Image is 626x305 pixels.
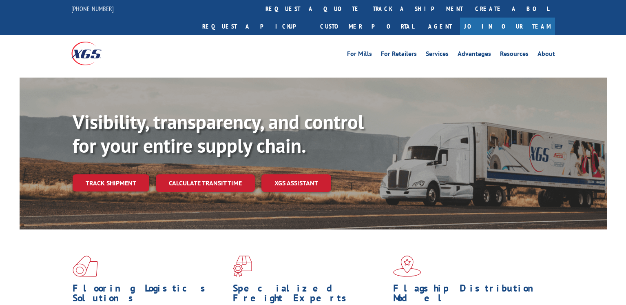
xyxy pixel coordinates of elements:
[426,51,449,60] a: Services
[500,51,529,60] a: Resources
[71,4,114,13] a: [PHONE_NUMBER]
[460,18,555,35] a: Join Our Team
[347,51,372,60] a: For Mills
[156,174,255,192] a: Calculate transit time
[538,51,555,60] a: About
[458,51,491,60] a: Advantages
[233,256,252,277] img: xgs-icon-focused-on-flooring-red
[73,256,98,277] img: xgs-icon-total-supply-chain-intelligence-red
[420,18,460,35] a: Agent
[314,18,420,35] a: Customer Portal
[73,109,364,158] b: Visibility, transparency, and control for your entire supply chain.
[261,174,331,192] a: XGS ASSISTANT
[381,51,417,60] a: For Retailers
[196,18,314,35] a: Request a pickup
[73,174,149,191] a: Track shipment
[393,256,421,277] img: xgs-icon-flagship-distribution-model-red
